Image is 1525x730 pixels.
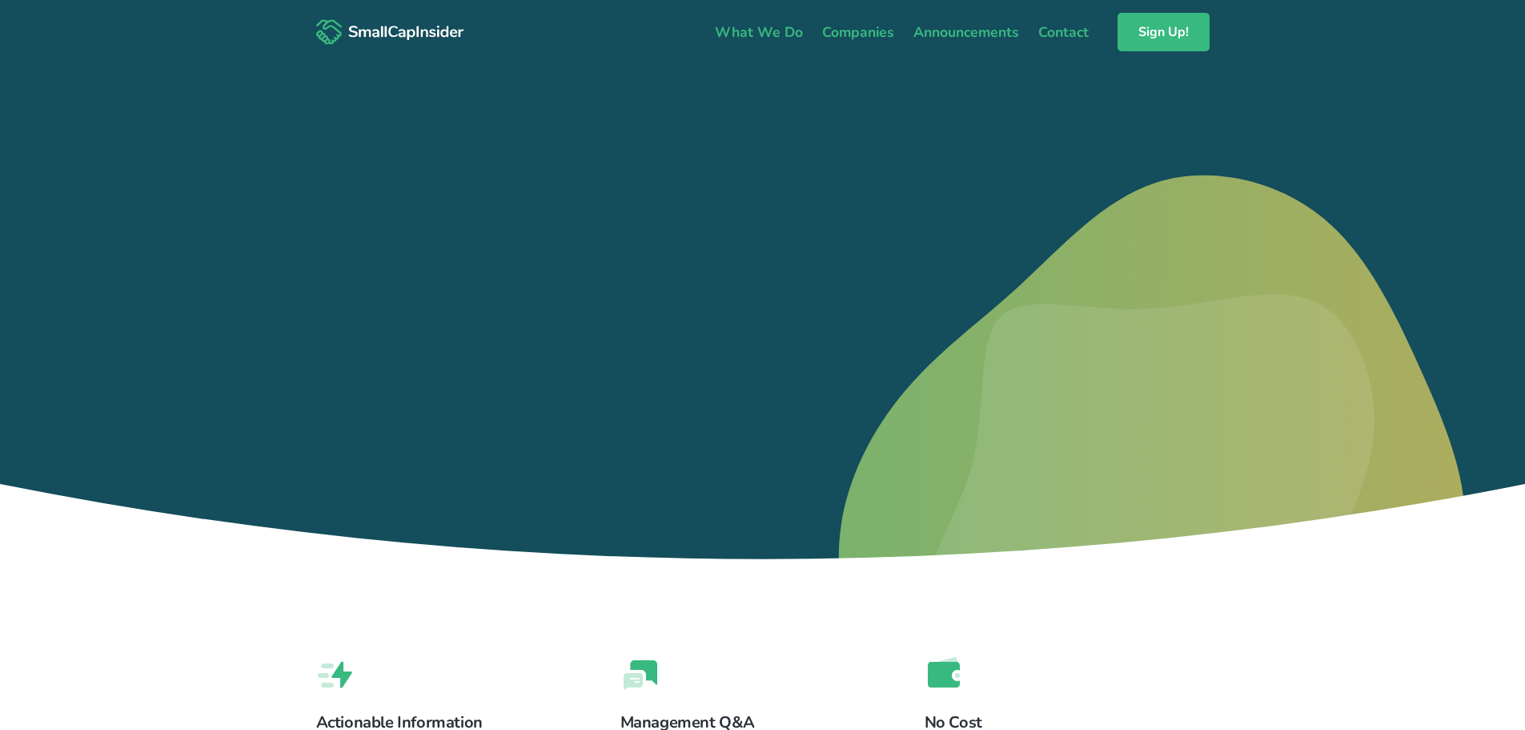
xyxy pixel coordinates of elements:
a: Companies [813,15,904,49]
a: What We Do [705,15,813,49]
a: Sign Up! [1118,13,1210,51]
a: Contact [1029,15,1098,49]
a: Announcements [904,15,1029,49]
img: SmallCapInsider [316,19,464,46]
